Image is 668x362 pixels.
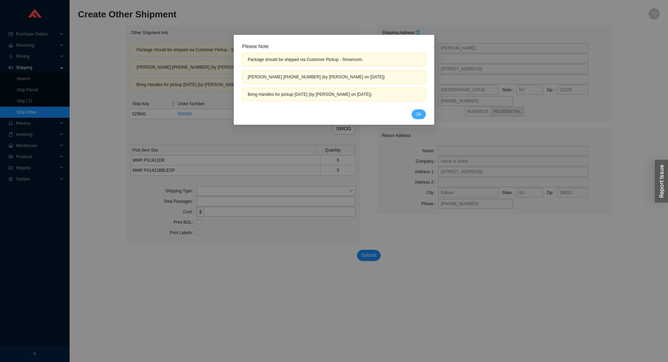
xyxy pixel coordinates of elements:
span: Please Note [242,43,426,50]
button: OK [412,109,426,119]
div: Package should be shipped via Customer Pickup - Showroom. [248,56,420,63]
span: OK [416,111,422,118]
div: [PERSON_NAME] [PHONE_NUMBER] (by [PERSON_NAME] on [DATE]) [248,74,420,80]
div: Bring Handles for pickup [DATE] (by [PERSON_NAME] on [DATE]) [248,91,420,98]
